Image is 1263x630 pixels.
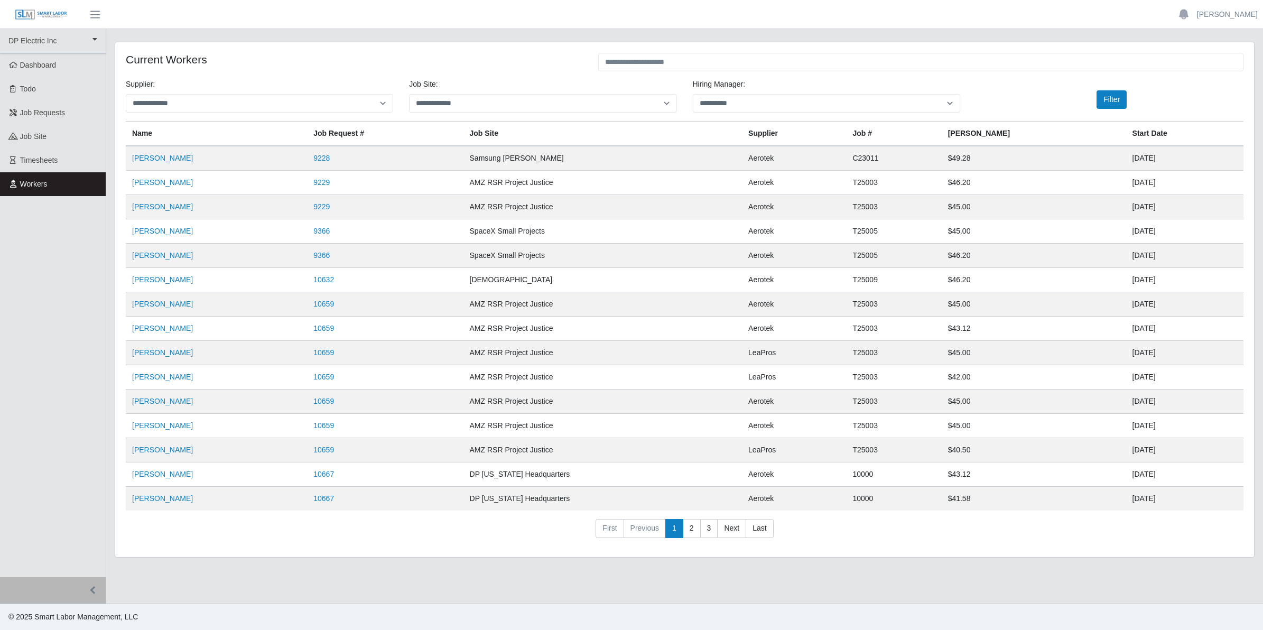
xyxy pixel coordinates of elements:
td: T25003 [846,341,941,365]
td: 10000 [846,462,941,487]
td: Aerotek [742,414,846,438]
td: $49.28 [942,146,1126,171]
a: 9229 [313,178,330,187]
td: $43.12 [942,317,1126,341]
a: 9228 [313,154,330,162]
td: [DATE] [1126,390,1243,414]
nav: pagination [126,519,1243,546]
button: Filter [1097,90,1127,109]
th: Job Request # [307,122,463,146]
a: [PERSON_NAME] [132,154,193,162]
td: T25003 [846,414,941,438]
td: [DATE] [1126,414,1243,438]
td: DP [US_STATE] Headquarters [463,487,742,511]
td: C23011 [846,146,941,171]
td: $46.20 [942,244,1126,268]
a: [PERSON_NAME] [132,202,193,211]
a: 9366 [313,251,330,260]
a: 2 [683,519,701,538]
a: [PERSON_NAME] [132,348,193,357]
td: SpaceX Small Projects [463,219,742,244]
td: LeaPros [742,365,846,390]
a: Next [717,519,746,538]
td: Aerotek [742,317,846,341]
a: [PERSON_NAME] [132,373,193,381]
td: [DATE] [1126,438,1243,462]
td: Aerotek [742,219,846,244]
a: 10659 [313,373,334,381]
a: 10659 [313,300,334,308]
th: Name [126,122,307,146]
a: [PERSON_NAME] [132,494,193,503]
h4: Current Workers [126,53,582,66]
td: LeaPros [742,438,846,462]
td: Aerotek [742,146,846,171]
span: Workers [20,180,48,188]
td: LeaPros [742,341,846,365]
td: AMZ RSR Project Justice [463,390,742,414]
a: [PERSON_NAME] [132,446,193,454]
td: T25003 [846,171,941,195]
td: AMZ RSR Project Justice [463,341,742,365]
td: $45.00 [942,390,1126,414]
th: job site [463,122,742,146]
a: [PERSON_NAME] [132,397,193,405]
td: $46.20 [942,171,1126,195]
td: T25003 [846,292,941,317]
td: [DATE] [1126,487,1243,511]
td: [DATE] [1126,146,1243,171]
a: 10667 [313,470,334,478]
td: $41.58 [942,487,1126,511]
a: 10659 [313,348,334,357]
a: 9229 [313,202,330,211]
td: $45.00 [942,341,1126,365]
td: AMZ RSR Project Justice [463,438,742,462]
td: AMZ RSR Project Justice [463,317,742,341]
td: Aerotek [742,268,846,292]
a: [PERSON_NAME] [132,470,193,478]
td: DP [US_STATE] Headquarters [463,462,742,487]
td: [DATE] [1126,317,1243,341]
a: 1 [665,519,683,538]
span: © 2025 Smart Labor Management, LLC [8,613,138,621]
td: [DATE] [1126,341,1243,365]
td: AMZ RSR Project Justice [463,292,742,317]
td: Aerotek [742,171,846,195]
td: Samsung [PERSON_NAME] [463,146,742,171]
td: SpaceX Small Projects [463,244,742,268]
td: $45.00 [942,414,1126,438]
a: [PERSON_NAME] [132,178,193,187]
span: Todo [20,85,36,93]
td: $45.00 [942,292,1126,317]
th: Supplier [742,122,846,146]
td: AMZ RSR Project Justice [463,171,742,195]
a: 10632 [313,275,334,284]
a: 10667 [313,494,334,503]
td: Aerotek [742,195,846,219]
a: 10659 [313,324,334,332]
label: Supplier: [126,79,155,90]
td: $45.00 [942,219,1126,244]
td: AMZ RSR Project Justice [463,365,742,390]
label: Hiring Manager: [693,79,746,90]
a: [PERSON_NAME] [132,275,193,284]
td: Aerotek [742,487,846,511]
a: 10659 [313,446,334,454]
td: [DATE] [1126,292,1243,317]
label: job site: [409,79,438,90]
td: T25003 [846,365,941,390]
td: T25003 [846,390,941,414]
th: Job # [846,122,941,146]
a: [PERSON_NAME] [1197,9,1258,20]
span: Job Requests [20,108,66,117]
td: Aerotek [742,244,846,268]
a: [PERSON_NAME] [132,300,193,308]
td: [DEMOGRAPHIC_DATA] [463,268,742,292]
td: [DATE] [1126,244,1243,268]
td: [DATE] [1126,219,1243,244]
td: $43.12 [942,462,1126,487]
a: [PERSON_NAME] [132,251,193,260]
td: $42.00 [942,365,1126,390]
td: Aerotek [742,390,846,414]
a: 10659 [313,397,334,405]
